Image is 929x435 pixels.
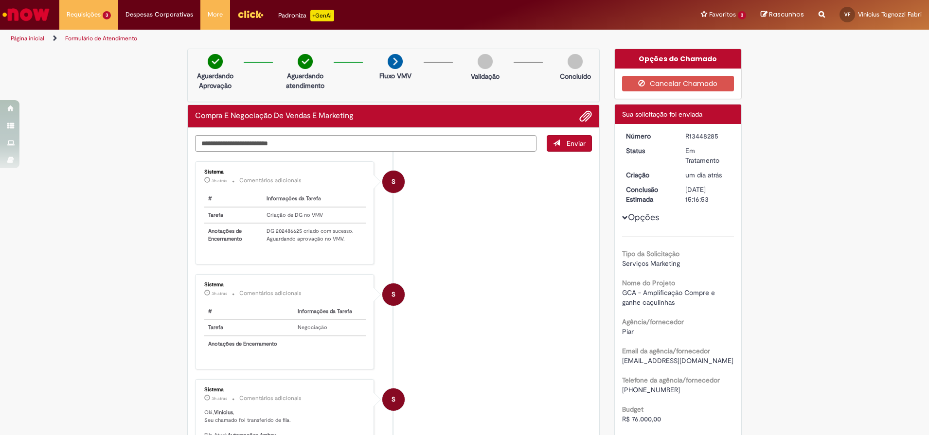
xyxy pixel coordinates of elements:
[204,319,294,336] th: Tarefa
[738,11,746,19] span: 3
[579,110,592,122] button: Adicionar anexos
[192,71,239,90] p: Aguardando Aprovação
[204,223,263,246] th: Anotações de Encerramento
[622,110,702,119] span: Sua solicitação foi enviada
[619,170,679,180] dt: Criação
[382,388,405,411] div: System
[761,10,804,19] a: Rascunhos
[195,112,354,121] h2: Compra E Negociação De Vendas E Marketing Histórico de tíquete
[204,282,366,288] div: Sistema
[392,283,395,306] span: S
[204,336,294,352] th: Anotações de Encerramento
[858,10,922,18] span: Vinicius Tognozzi Fabri
[239,176,302,185] small: Comentários adicionais
[204,304,294,320] th: #
[379,71,411,81] p: Fluxo VMV
[204,191,263,207] th: #
[382,171,405,193] div: System
[685,131,731,141] div: R13448285
[7,30,612,48] ul: Trilhas de página
[615,49,742,69] div: Opções do Chamado
[392,388,395,411] span: S
[195,135,536,152] textarea: Digite sua mensagem aqui...
[685,170,731,180] div: 26/08/2025 13:16:46
[392,170,395,193] span: S
[622,317,684,326] b: Agência/fornecedor
[622,356,733,365] span: [EMAIL_ADDRESS][DOMAIN_NAME]
[622,249,679,258] b: Tipo da Solicitação
[294,319,366,336] td: Negociação
[685,146,731,165] div: Em Tratamento
[769,10,804,19] span: Rascunhos
[65,35,137,42] a: Formulário de Atendimento
[282,71,329,90] p: Aguardando atendimento
[622,347,710,355] b: Email da agência/fornecedor
[204,207,263,224] th: Tarefa
[212,178,227,184] time: 27/08/2025 10:19:40
[214,409,233,416] b: Vinicius
[67,10,101,19] span: Requisições
[622,76,734,91] button: Cancelar Chamado
[310,10,334,21] p: +GenAi
[622,385,680,394] span: [PHONE_NUMBER]
[204,387,366,393] div: Sistema
[619,185,679,204] dt: Conclusão Estimada
[125,10,193,19] span: Despesas Corporativas
[568,54,583,69] img: img-circle-grey.png
[278,10,334,21] div: Padroniza
[685,185,731,204] div: [DATE] 15:16:53
[709,10,736,19] span: Favoritos
[212,291,227,296] time: 27/08/2025 10:19:35
[622,259,680,268] span: Serviços Marketing
[298,54,313,69] img: check-circle-green.png
[204,169,366,175] div: Sistema
[212,396,227,401] time: 27/08/2025 10:19:34
[212,291,227,296] span: 3h atrás
[237,7,264,21] img: click_logo_yellow_360x200.png
[382,283,405,306] div: System
[685,171,722,179] span: um dia atrás
[263,223,366,246] td: DG 202486625 criado com sucesso. Aguardando aprovação no VMV.
[685,171,722,179] time: 26/08/2025 13:16:46
[263,191,366,207] th: Informações da Tarefa
[619,131,679,141] dt: Número
[560,71,591,81] p: Concluído
[294,304,366,320] th: Informações da Tarefa
[208,54,223,69] img: check-circle-green.png
[212,178,227,184] span: 3h atrás
[263,207,366,224] td: Criação de DG no VMV
[239,289,302,297] small: Comentários adicionais
[478,54,493,69] img: img-circle-grey.png
[622,415,661,423] span: R$ 76.000,00
[208,10,223,19] span: More
[547,135,592,152] button: Enviar
[622,405,643,414] b: Budget
[11,35,44,42] a: Página inicial
[622,376,720,384] b: Telefone da agência/fornecedor
[622,278,675,287] b: Nome do Projeto
[239,394,302,402] small: Comentários adicionais
[622,288,717,307] span: GCA - Amplificação Compre e ganhe caçulinhas
[471,71,500,81] p: Validação
[388,54,403,69] img: arrow-next.png
[212,396,227,401] span: 3h atrás
[844,11,850,17] span: VF
[619,146,679,156] dt: Status
[103,11,111,19] span: 3
[567,139,586,148] span: Enviar
[622,327,634,336] span: Piar
[1,5,51,24] img: ServiceNow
